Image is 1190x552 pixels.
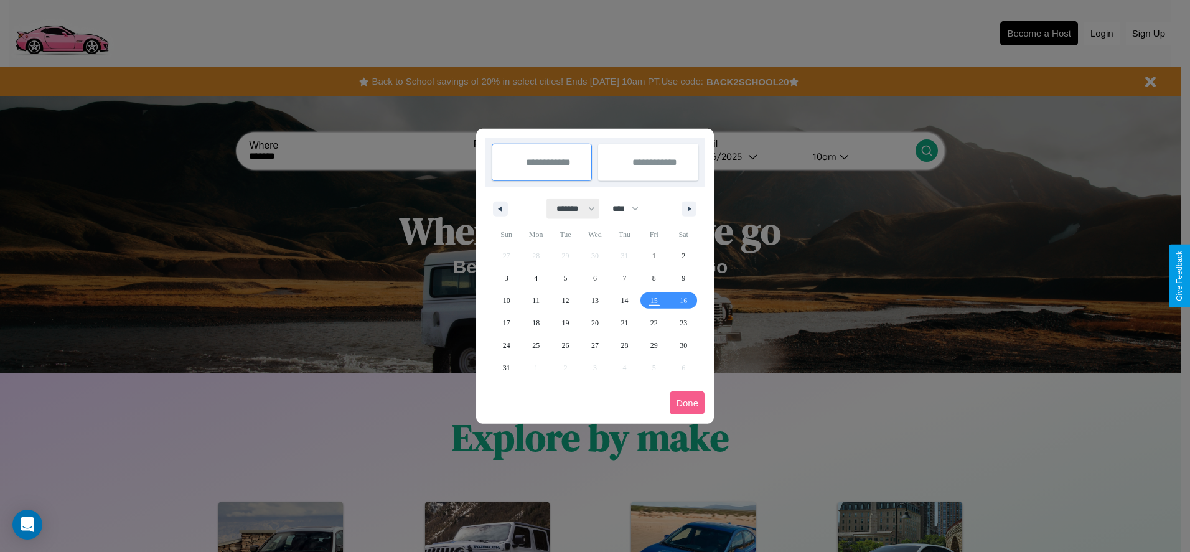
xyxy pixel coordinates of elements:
button: 28 [610,334,639,357]
span: 13 [591,289,599,312]
span: 14 [621,289,628,312]
button: 25 [521,334,550,357]
button: 11 [521,289,550,312]
button: 22 [639,312,668,334]
button: 3 [492,267,521,289]
button: 19 [551,312,580,334]
span: 3 [505,267,508,289]
span: 23 [680,312,687,334]
span: Tue [551,225,580,245]
button: 5 [551,267,580,289]
button: 30 [669,334,698,357]
span: 29 [650,334,658,357]
span: 26 [562,334,569,357]
span: Fri [639,225,668,245]
span: Mon [521,225,550,245]
span: 19 [562,312,569,334]
span: 6 [593,267,597,289]
button: 1 [639,245,668,267]
span: Sat [669,225,698,245]
button: 20 [580,312,609,334]
span: 21 [621,312,628,334]
span: 22 [650,312,658,334]
button: 9 [669,267,698,289]
button: 10 [492,289,521,312]
button: 23 [669,312,698,334]
button: Done [670,391,705,414]
span: 17 [503,312,510,334]
button: 18 [521,312,550,334]
span: 20 [591,312,599,334]
span: 5 [564,267,568,289]
button: 17 [492,312,521,334]
span: 1 [652,245,656,267]
button: 6 [580,267,609,289]
span: 2 [682,245,685,267]
span: 12 [562,289,569,312]
span: 15 [650,289,658,312]
span: 4 [534,267,538,289]
span: 8 [652,267,656,289]
span: 11 [532,289,540,312]
div: Give Feedback [1175,251,1184,301]
span: 31 [503,357,510,379]
button: 15 [639,289,668,312]
button: 8 [639,267,668,289]
span: Wed [580,225,609,245]
span: 16 [680,289,687,312]
span: 25 [532,334,540,357]
button: 31 [492,357,521,379]
button: 12 [551,289,580,312]
button: 29 [639,334,668,357]
span: Sun [492,225,521,245]
span: 27 [591,334,599,357]
button: 24 [492,334,521,357]
button: 16 [669,289,698,312]
button: 13 [580,289,609,312]
button: 21 [610,312,639,334]
button: 7 [610,267,639,289]
span: 9 [682,267,685,289]
span: 28 [621,334,628,357]
span: 24 [503,334,510,357]
div: Open Intercom Messenger [12,510,42,540]
button: 14 [610,289,639,312]
span: 7 [622,267,626,289]
button: 26 [551,334,580,357]
span: 18 [532,312,540,334]
span: 10 [503,289,510,312]
button: 4 [521,267,550,289]
button: 2 [669,245,698,267]
span: 30 [680,334,687,357]
span: Thu [610,225,639,245]
button: 27 [580,334,609,357]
